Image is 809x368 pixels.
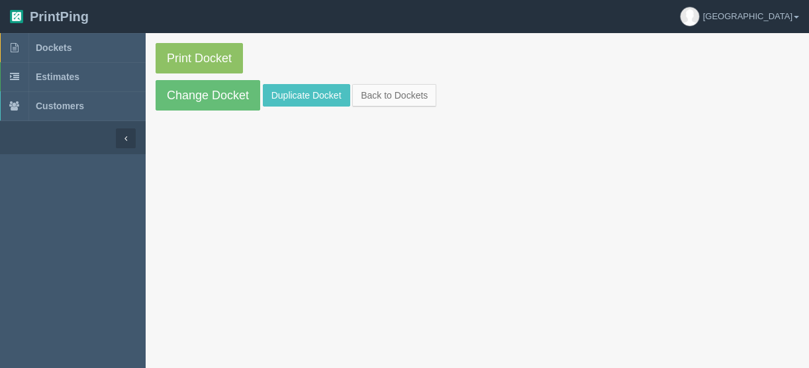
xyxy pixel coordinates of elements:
[10,10,23,23] img: logo-3e63b451c926e2ac314895c53de4908e5d424f24456219fb08d385ab2e579770.png
[36,101,84,111] span: Customers
[36,42,71,53] span: Dockets
[681,7,699,26] img: avatar_default-7531ab5dedf162e01f1e0bb0964e6a185e93c5c22dfe317fb01d7f8cd2b1632c.jpg
[36,71,79,82] span: Estimates
[156,80,260,111] a: Change Docket
[263,84,350,107] a: Duplicate Docket
[156,43,243,73] a: Print Docket
[352,84,436,107] a: Back to Dockets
